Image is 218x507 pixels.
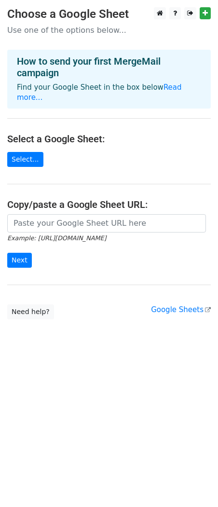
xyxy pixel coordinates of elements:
h3: Choose a Google Sheet [7,7,211,21]
a: Need help? [7,304,54,319]
a: Google Sheets [151,305,211,314]
input: Next [7,253,32,268]
h4: Copy/paste a Google Sheet URL: [7,199,211,210]
p: Find your Google Sheet in the box below [17,82,201,103]
h4: How to send your first MergeMail campaign [17,55,201,79]
h4: Select a Google Sheet: [7,133,211,145]
p: Use one of the options below... [7,25,211,35]
small: Example: [URL][DOMAIN_NAME] [7,234,106,242]
a: Select... [7,152,43,167]
a: Read more... [17,83,182,102]
input: Paste your Google Sheet URL here [7,214,206,233]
